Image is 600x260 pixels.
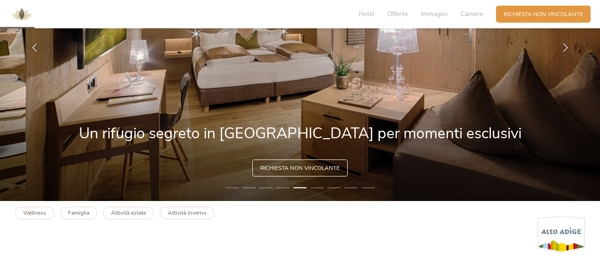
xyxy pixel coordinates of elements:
span: Immagini [421,9,447,18]
a: Famiglia [60,207,97,219]
span: Camere [461,9,483,18]
a: AMONTI & LUNARIS Wellnessresort [8,11,36,17]
img: Alto Adige [538,216,585,253]
b: Famiglia [68,209,89,217]
span: Offerte [387,9,408,18]
span: Richiesta non vincolante [260,164,340,172]
a: Attività inverno [160,207,214,219]
b: Attività inverno [168,209,206,217]
b: Wellness [23,209,46,217]
span: Hotel [359,9,374,18]
a: Wellness [15,207,54,219]
b: Attività estate [111,209,146,217]
span: Richiesta non vincolante [504,10,583,18]
a: Attività estate [103,207,154,219]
